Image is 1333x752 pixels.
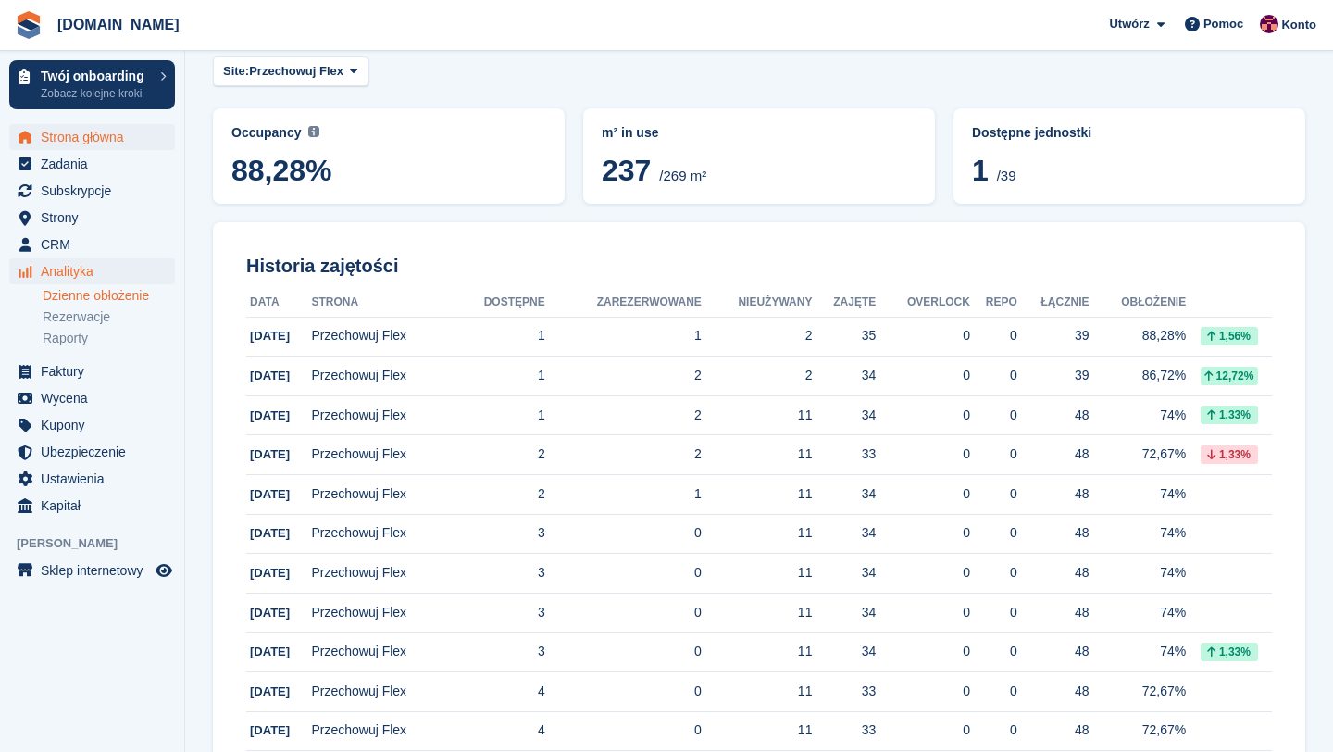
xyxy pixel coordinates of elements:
img: Mateusz Kacwin [1260,15,1278,33]
span: Konto [1281,16,1316,34]
div: 1,33% [1201,406,1258,424]
div: 33 [812,445,876,464]
td: 3 [454,554,545,594]
span: /269 m² [659,168,706,183]
div: 1,33% [1201,643,1258,661]
td: 2 [454,435,545,475]
span: Utwórz [1109,15,1149,33]
div: 0 [970,406,1017,425]
td: 11 [702,395,813,435]
div: 0 [876,326,970,345]
td: 88,28% [1090,317,1187,357]
th: Dostępne [454,288,545,318]
td: Przechowuj Flex [311,672,454,712]
td: 4 [454,711,545,751]
td: 48 [1017,633,1090,672]
span: Analityka [41,258,152,284]
div: 0 [876,445,970,464]
td: 48 [1017,672,1090,712]
td: 72,67% [1090,672,1187,712]
td: 0 [545,711,702,751]
span: [DATE] [250,723,290,737]
td: 1 [454,317,545,357]
div: 34 [812,406,876,425]
span: [DATE] [250,645,290,658]
td: Przechowuj Flex [311,317,454,357]
span: [PERSON_NAME] [17,534,184,553]
div: 0 [970,642,1017,661]
div: 0 [876,642,970,661]
td: 1 [454,395,545,435]
p: Zobacz kolejne kroki [41,85,151,102]
a: menu [9,385,175,411]
td: 48 [1017,435,1090,475]
a: menu [9,439,175,465]
div: 1,56% [1201,327,1258,345]
td: 1 [545,317,702,357]
td: 3 [454,633,545,672]
p: Twój onboarding [41,69,151,82]
td: 48 [1017,514,1090,554]
td: Przechowuj Flex [311,435,454,475]
td: 3 [454,514,545,554]
td: 11 [702,593,813,633]
div: 0 [876,523,970,543]
a: menu [9,493,175,519]
td: 11 [702,633,813,672]
span: Wycena [41,385,152,411]
a: menu [9,258,175,284]
td: 0 [545,514,702,554]
td: 11 [702,672,813,712]
td: 74% [1090,395,1187,435]
td: 11 [702,475,813,515]
td: Przechowuj Flex [311,357,454,396]
div: 0 [876,563,970,583]
div: 34 [812,523,876,543]
div: 0 [970,603,1017,622]
td: 1 [545,475,702,515]
span: Faktury [41,358,152,384]
td: 72,67% [1090,435,1187,475]
span: Pomoc [1203,15,1243,33]
span: [DATE] [250,369,290,382]
a: Raporty [43,330,175,347]
span: Kapitał [41,493,152,519]
span: Przechowuj Flex [249,62,343,81]
th: Łącznie [1017,288,1090,318]
span: [DATE] [250,447,290,461]
div: 0 [970,682,1017,701]
span: Site: [223,62,249,81]
div: 34 [812,642,876,661]
span: Ustawienia [41,466,152,492]
th: Nieużywany [702,288,813,318]
td: 48 [1017,475,1090,515]
a: menu [9,124,175,150]
a: menu [9,178,175,204]
div: 0 [970,563,1017,583]
td: Przechowuj Flex [311,554,454,594]
th: Repo [970,288,1017,318]
td: Przechowuj Flex [311,593,454,633]
a: Dzienne obłożenie [43,287,175,305]
td: 11 [702,554,813,594]
span: CRM [41,232,152,257]
a: menu [9,358,175,384]
div: 0 [876,682,970,701]
td: 11 [702,435,813,475]
td: 0 [545,633,702,672]
td: 48 [1017,554,1090,594]
a: Rezerwacje [43,308,175,326]
span: Sklep internetowy [41,558,152,583]
span: [DATE] [250,566,290,580]
td: 74% [1090,593,1187,633]
td: Przechowuj Flex [311,475,454,515]
span: Ubezpieczenie [41,439,152,465]
td: 39 [1017,357,1090,396]
a: menu [9,466,175,492]
td: 48 [1017,711,1090,751]
span: [DATE] [250,684,290,698]
div: 33 [812,721,876,740]
a: Twój onboarding Zobacz kolejne kroki [9,60,175,109]
td: 0 [545,672,702,712]
th: Zajęte [812,288,876,318]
